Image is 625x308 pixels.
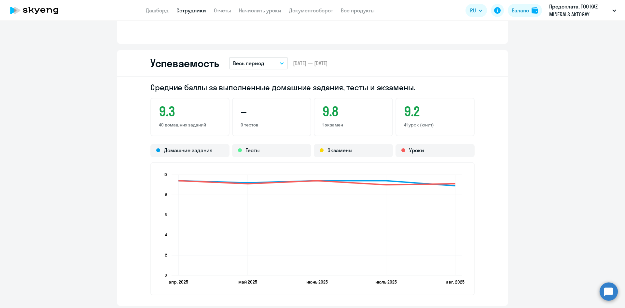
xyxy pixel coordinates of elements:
[214,7,231,14] a: Отчеты
[163,172,167,177] text: 10
[322,122,384,128] p: 1 экзамен
[176,7,206,14] a: Сотрудники
[232,144,311,157] div: Тесты
[465,4,487,17] button: RU
[165,212,167,217] text: 6
[446,279,465,285] text: авг. 2025
[322,104,384,119] h3: 9.8
[150,57,219,70] h2: Успеваемость
[150,82,475,93] h2: Средние баллы за выполненные домашние задания, тесты и экзамены.
[508,4,542,17] button: Балансbalance
[159,122,221,128] p: 40 домашних заданий
[238,279,257,285] text: май 2025
[289,7,333,14] a: Документооборот
[375,279,397,285] text: июль 2025
[150,144,229,157] div: Домашние задания
[532,7,538,14] img: balance
[404,104,466,119] h3: 9.2
[165,273,167,278] text: 0
[341,7,375,14] a: Все продукты
[512,7,529,14] div: Баланс
[165,192,167,197] text: 8
[241,104,303,119] h3: –
[396,144,475,157] div: Уроки
[233,59,264,67] p: Весь период
[159,104,221,119] h3: 9.3
[165,253,167,257] text: 2
[546,3,619,18] button: Предоплата, ТОО KAZ MINERALS AKTOGAY
[146,7,169,14] a: Дашборд
[404,122,466,128] p: 41 урок (юнит)
[470,7,476,14] span: RU
[306,279,328,285] text: июнь 2025
[314,144,393,157] div: Экзамены
[293,60,327,67] span: [DATE] — [DATE]
[549,3,610,18] p: Предоплата, ТОО KAZ MINERALS AKTOGAY
[169,279,188,285] text: апр. 2025
[165,232,167,237] text: 4
[241,122,303,128] p: 0 тестов
[239,7,281,14] a: Начислить уроки
[229,57,288,69] button: Весь период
